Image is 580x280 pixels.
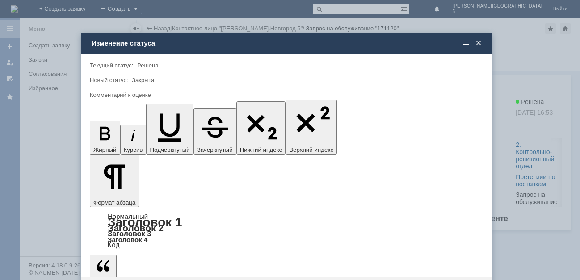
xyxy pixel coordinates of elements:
span: Курсив [124,146,143,153]
button: Нижний индекс [236,101,286,155]
a: Заголовок 1 [108,215,182,229]
div: Комментарий к оценке [90,92,481,98]
button: Зачеркнутый [193,108,236,155]
a: Заголовок 3 [108,230,151,238]
div: Формат абзаца [90,213,483,248]
label: Текущий статус: [90,62,133,69]
a: Заголовок 2 [108,223,164,233]
span: Формат абзаца [93,199,135,206]
span: Закрыть [474,39,483,47]
a: Код [108,241,120,249]
a: Заголовок 4 [108,236,147,243]
button: Верхний индекс [286,100,337,155]
span: Жирный [93,146,117,153]
span: Зачеркнутый [197,146,233,153]
button: Курсив [120,125,147,155]
span: Подчеркнутый [150,146,189,153]
span: Верхний индекс [289,146,333,153]
span: Нижний индекс [240,146,282,153]
div: Изменение статуса [92,39,483,47]
span: Закрыта [132,77,154,84]
button: Подчеркнутый [146,104,193,155]
button: Жирный [90,121,120,155]
button: Формат абзаца [90,155,139,207]
span: Свернуть (Ctrl + M) [462,39,471,47]
a: Нормальный [108,213,148,220]
label: Новый статус: [90,77,128,84]
span: Решена [137,62,158,69]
